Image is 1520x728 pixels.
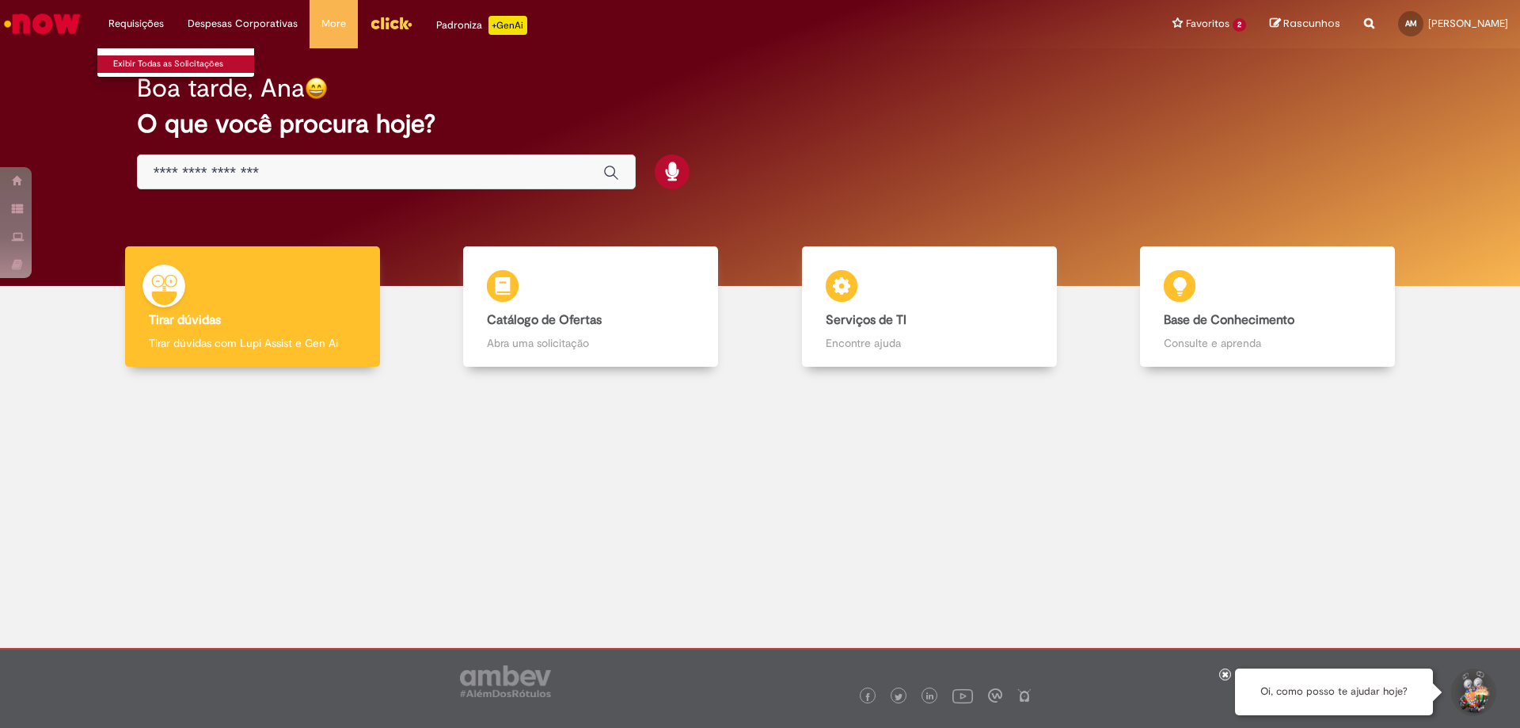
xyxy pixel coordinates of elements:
p: +GenAi [488,16,527,35]
span: Rascunhos [1283,16,1340,31]
p: Tirar dúvidas com Lupi Assist e Gen Ai [149,335,356,351]
span: Requisições [108,16,164,32]
a: Base de Conhecimento Consulte e aprenda [1099,246,1438,368]
p: Encontre ajuda [826,335,1033,351]
b: Serviços de TI [826,312,906,328]
a: Rascunhos [1270,17,1340,32]
img: logo_footer_ambev_rotulo_gray.png [460,665,551,697]
div: Padroniza [436,16,527,35]
img: logo_footer_workplace.png [988,688,1002,703]
img: logo_footer_youtube.png [952,685,973,706]
p: Abra uma solicitação [487,335,694,351]
img: logo_footer_naosei.png [1017,688,1032,703]
img: logo_footer_twitter.png [895,693,902,701]
span: More [321,16,346,32]
a: Tirar dúvidas Tirar dúvidas com Lupi Assist e Gen Ai [83,246,422,368]
img: happy-face.png [305,77,328,100]
img: click_logo_yellow_360x200.png [370,11,412,35]
b: Base de Conhecimento [1164,312,1294,328]
a: Catálogo de Ofertas Abra uma solicitação [422,246,761,368]
b: Tirar dúvidas [149,312,221,328]
p: Consulte e aprenda [1164,335,1371,351]
button: Iniciar Conversa de Suporte [1449,669,1496,716]
ul: Requisições [97,48,255,78]
a: Exibir Todas as Solicitações [97,55,272,73]
span: [PERSON_NAME] [1428,17,1508,30]
img: logo_footer_facebook.png [864,693,872,701]
h2: Boa tarde, Ana [137,74,305,102]
span: Despesas Corporativas [188,16,298,32]
img: ServiceNow [2,8,83,40]
span: Favoritos [1186,16,1229,32]
a: Serviços de TI Encontre ajuda [760,246,1099,368]
img: logo_footer_linkedin.png [926,692,934,702]
span: AM [1405,18,1417,29]
b: Catálogo de Ofertas [487,312,602,328]
h2: O que você procura hoje? [137,110,1384,138]
span: 2 [1233,18,1246,32]
div: Oi, como posso te ajudar hoje? [1235,669,1433,715]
